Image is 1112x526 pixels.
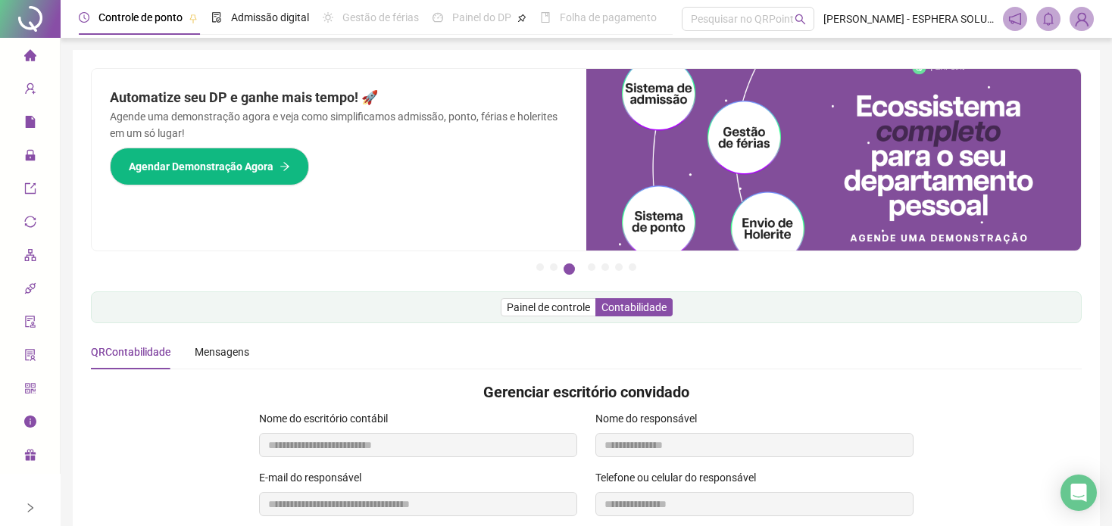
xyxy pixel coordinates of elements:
span: pushpin [189,14,198,23]
span: dashboard [433,12,443,23]
button: 2 [550,263,558,271]
h2: Automatize seu DP e ganhe mais tempo! 🚀 [110,87,568,108]
span: Admissão digital [231,11,309,23]
span: home [24,42,36,73]
span: info-circle [24,409,36,439]
div: Mensagens [195,344,249,360]
label: Telefone ou celular do responsável [595,469,766,486]
div: Open Intercom Messenger [1060,475,1097,511]
span: Painel do DP [452,11,511,23]
button: 3 [564,263,575,275]
button: 7 [629,263,636,271]
span: clock-circle [79,12,89,23]
span: [PERSON_NAME] - ESPHERA SOLUÇÕES AMBIENTAIS [823,11,994,27]
span: Gestão de férias [342,11,419,23]
span: apartment [24,242,36,272]
span: bell [1042,12,1055,26]
span: Contabilidade [601,301,667,313]
span: lock [24,142,36,173]
button: 4 [588,263,595,271]
button: Agendar Demonstração Agora [110,148,309,185]
span: right [25,503,36,513]
button: 5 [601,263,609,271]
span: file-done [211,12,222,23]
span: sun [323,12,333,23]
label: E-mail do responsável [259,469,371,486]
span: sync [24,209,36,239]
span: export [24,176,36,206]
span: solution [24,342,36,372]
span: gift [24,442,36,472]
span: Agendar Demonstração Agora [129,158,273,175]
span: search [795,14,806,25]
span: audit [24,309,36,339]
img: 84819 [1070,8,1093,30]
div: QRContabilidade [91,344,170,360]
img: banner%2Fd57e337e-a0d3-4837-9615-f134fc33a8e6.png [586,69,1081,251]
button: 6 [615,263,623,271]
label: Nome do escritório contábil [259,410,398,427]
span: pushpin [517,14,526,23]
span: book [540,12,551,23]
p: Agende uma demonstração agora e veja como simplificamos admissão, ponto, férias e holerites em um... [110,108,568,142]
button: 1 [536,263,544,271]
span: user-add [24,76,36,106]
span: Painel de controle [507,301,590,313]
span: Controle de ponto [98,11,183,23]
span: file [24,109,36,139]
h4: Gerenciar escritório convidado [483,381,689,403]
span: api [24,275,36,306]
span: Folha de pagamento [560,11,657,23]
label: Nome do responsável [595,410,707,427]
span: notification [1008,12,1022,26]
span: arrow-right [280,161,290,172]
span: qrcode [24,375,36,406]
